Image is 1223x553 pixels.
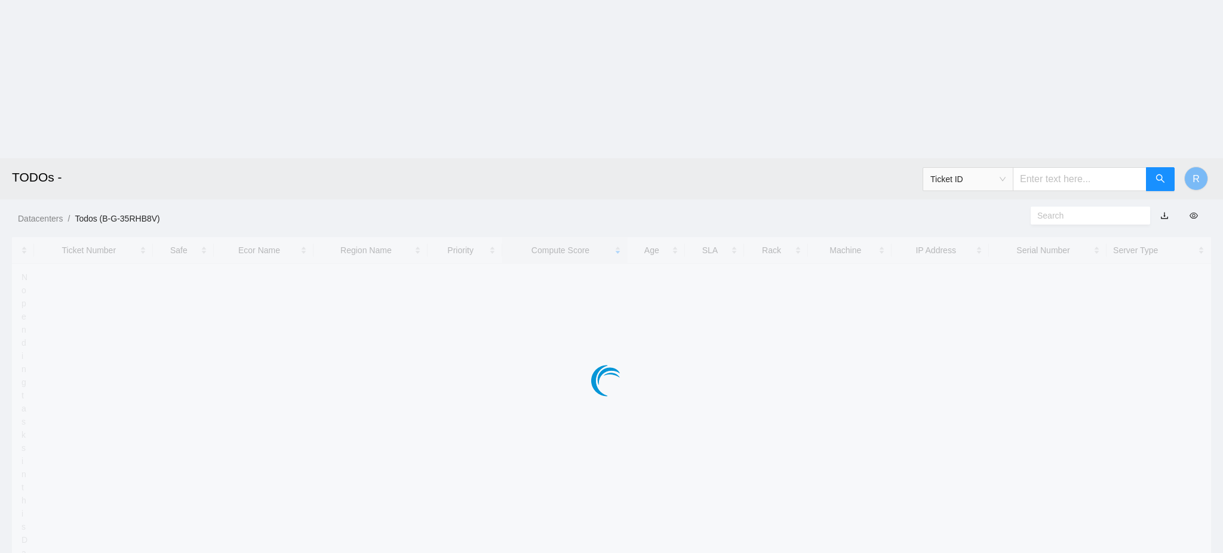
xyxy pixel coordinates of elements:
[1037,209,1134,222] input: Search
[12,158,852,196] h2: TODOs -
[75,214,159,223] a: Todos (B-G-35RHB8V)
[1193,171,1200,186] span: R
[1146,167,1175,191] button: search
[1190,211,1198,220] span: eye
[1013,167,1147,191] input: Enter text here...
[1184,167,1208,191] button: R
[67,214,70,223] span: /
[1156,174,1165,185] span: search
[1151,206,1178,225] button: download
[18,214,63,223] a: Datacenters
[930,170,1006,188] span: Ticket ID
